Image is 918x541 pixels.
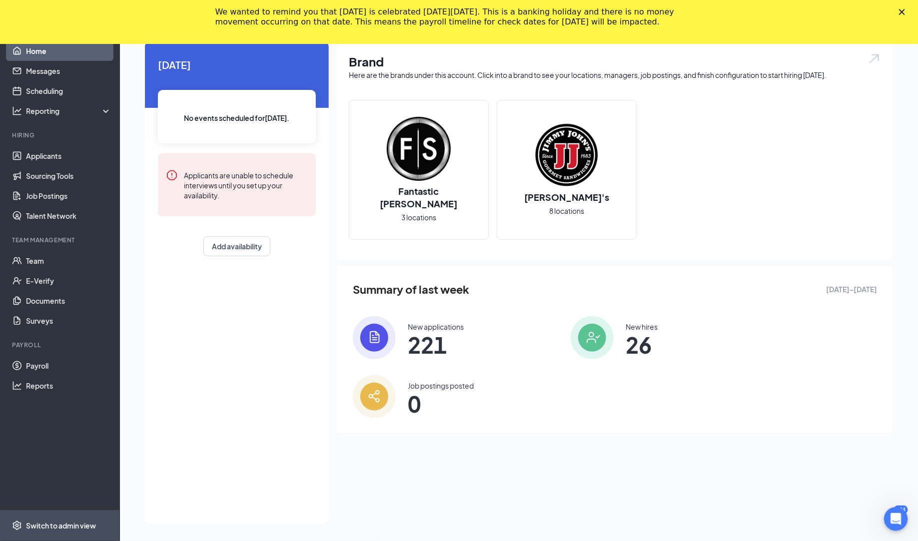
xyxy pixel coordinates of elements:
span: 0 [408,395,474,413]
a: Talent Network [26,206,111,226]
img: icon [353,375,396,418]
div: 104 [894,506,908,514]
div: Switch to admin view [26,521,96,531]
img: Fantastic Sams [387,117,451,181]
div: Here are the brands under this account. Click into a brand to see your locations, managers, job p... [349,70,881,80]
a: Documents [26,291,111,311]
a: Messages [26,61,111,81]
span: 8 locations [549,205,584,216]
a: Payroll [26,356,111,376]
iframe: Intercom live chat [884,507,908,531]
svg: Error [166,169,178,181]
h2: [PERSON_NAME]'s [514,191,619,203]
span: [DATE] [158,57,316,72]
h2: Fantastic [PERSON_NAME] [349,185,488,210]
a: Reports [26,376,111,396]
span: [DATE] - [DATE] [826,284,877,295]
div: New hires [626,322,658,332]
span: 26 [626,336,658,354]
a: Scheduling [26,81,111,101]
div: Applicants are unable to schedule interviews until you set up your availability. [184,169,308,200]
img: icon [353,316,396,359]
a: Home [26,41,111,61]
div: Payroll [12,341,109,349]
span: 3 locations [401,212,436,223]
a: E-Verify [26,271,111,291]
h1: Brand [349,53,881,70]
div: We wanted to remind you that [DATE] is celebrated [DATE][DATE]. This is a banking holiday and the... [215,7,687,27]
div: Close [899,9,909,15]
svg: Settings [12,521,22,531]
img: open.6027fd2a22e1237b5b06.svg [868,53,881,64]
div: New applications [408,322,464,332]
span: 221 [408,336,464,354]
a: Team [26,251,111,271]
div: Job postings posted [408,381,474,391]
a: Sourcing Tools [26,166,111,186]
a: Surveys [26,311,111,331]
img: Jimmy John's [535,123,599,187]
div: Team Management [12,236,109,244]
button: Add availability [203,236,270,256]
img: icon [571,316,614,359]
span: No events scheduled for [DATE] . [184,112,290,123]
a: Applicants [26,146,111,166]
svg: Analysis [12,106,22,116]
div: Reporting [26,106,112,116]
span: Summary of last week [353,281,469,298]
div: Hiring [12,131,109,139]
a: Job Postings [26,186,111,206]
